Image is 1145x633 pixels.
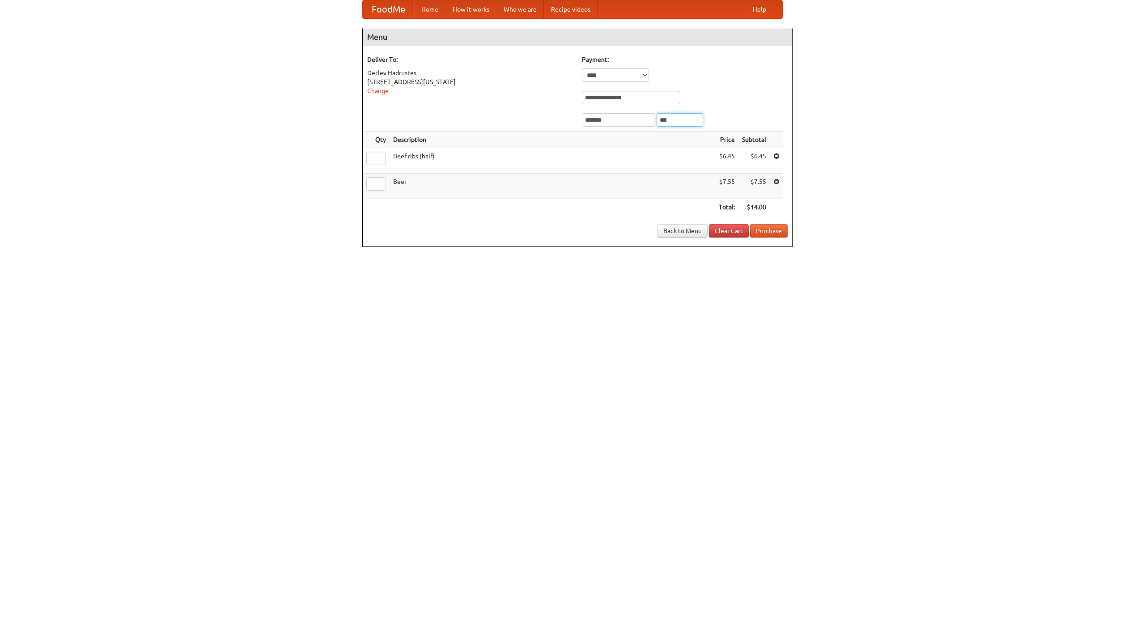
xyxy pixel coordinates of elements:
[390,174,715,199] td: Beer
[738,174,770,199] td: $7.55
[715,174,738,199] td: $7.55
[445,0,496,18] a: How it works
[390,132,715,148] th: Description
[582,55,788,64] h5: Payment:
[367,55,573,64] h5: Deliver To:
[715,199,738,216] th: Total:
[738,148,770,174] td: $6.45
[414,0,445,18] a: Home
[363,0,414,18] a: FoodMe
[738,199,770,216] th: $14.00
[746,0,773,18] a: Help
[738,132,770,148] th: Subtotal
[715,132,738,148] th: Price
[715,148,738,174] td: $6.45
[709,224,749,238] a: Clear Cart
[363,132,390,148] th: Qty
[496,0,544,18] a: Who we are
[367,77,573,86] div: [STREET_ADDRESS][US_STATE]
[367,68,573,77] div: Detlev Hadrustes
[363,28,792,46] h4: Menu
[657,224,708,238] a: Back to Menu
[750,224,788,238] button: Purchase
[544,0,598,18] a: Recipe videos
[390,148,715,174] td: Beef ribs (half)
[367,87,389,94] a: Change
